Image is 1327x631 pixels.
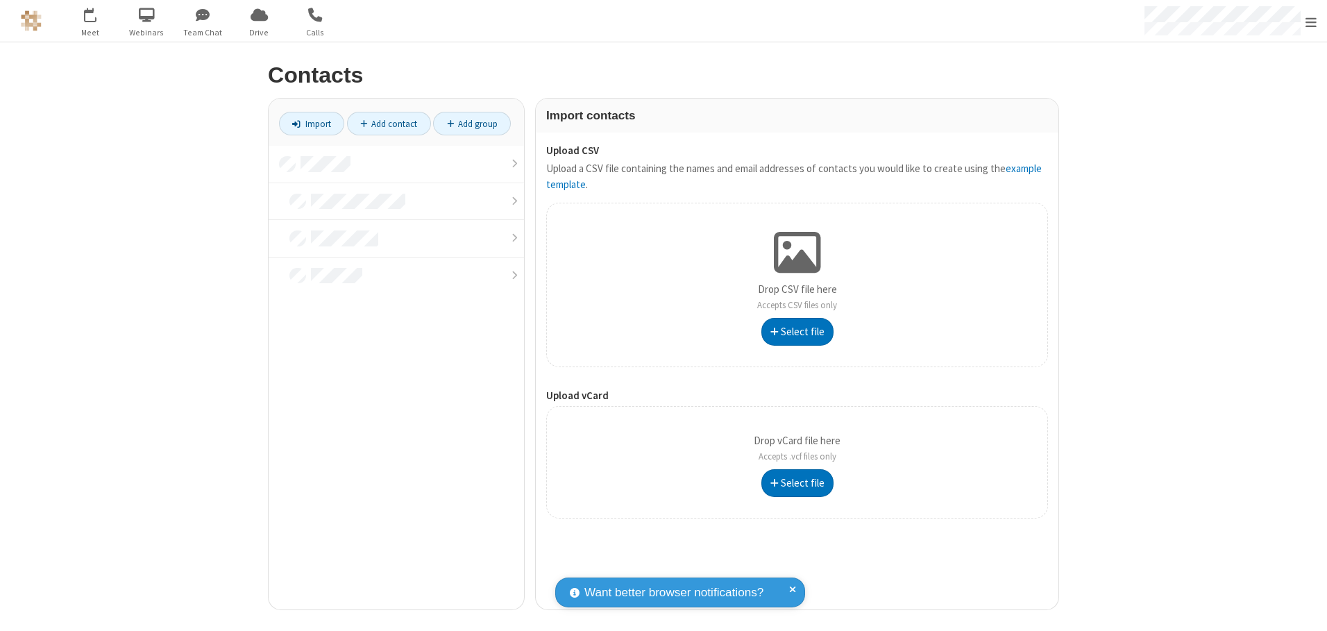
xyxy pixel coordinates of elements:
h3: Import contacts [546,109,1048,122]
span: Meet [65,26,117,39]
a: example template [546,162,1042,191]
h2: Contacts [268,63,1059,87]
a: Import [279,112,344,135]
a: Add contact [347,112,431,135]
button: Select file [761,469,834,497]
button: Select file [761,318,834,346]
p: Drop CSV file here [757,282,837,313]
span: Accepts .vcf files only [759,451,836,462]
span: Drive [233,26,285,39]
div: 1 [94,8,103,18]
span: Accepts CSV files only [757,299,837,311]
label: Upload CSV [546,143,1048,159]
p: Drop vCard file here [754,433,840,464]
a: Add group [433,112,511,135]
span: Webinars [121,26,173,39]
img: QA Selenium DO NOT DELETE OR CHANGE [21,10,42,31]
label: Upload vCard [546,388,1048,404]
span: Team Chat [177,26,229,39]
span: Calls [289,26,341,39]
p: Upload a CSV file containing the names and email addresses of contacts you would like to create u... [546,161,1048,192]
span: Want better browser notifications? [584,584,763,602]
